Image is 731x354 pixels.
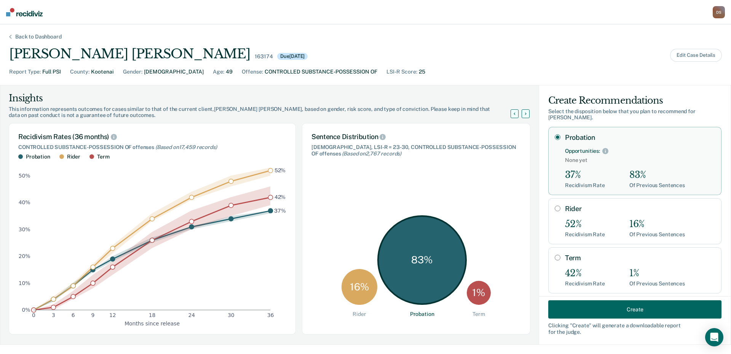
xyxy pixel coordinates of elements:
div: Rider [353,311,366,317]
div: Rider [67,154,80,160]
div: 16 % [342,269,377,305]
div: Select the disposition below that you plan to recommend for [PERSON_NAME] . [548,108,721,121]
text: 6 [72,312,75,318]
text: 50% [19,173,30,179]
text: 0% [22,307,30,313]
text: 3 [52,312,55,318]
text: 30% [19,226,30,232]
text: 36 [267,312,274,318]
div: [DEMOGRAPHIC_DATA], LSI-R = 23-30, CONTROLLED SUBSTANCE-POSSESSION OF offenses [311,144,521,157]
span: (Based on 17,459 records ) [155,144,217,150]
div: 52% [565,219,605,230]
div: 83 % [377,215,467,305]
div: 83% [629,170,685,181]
button: Create [548,300,721,319]
text: 18 [149,312,156,318]
div: Term [472,311,485,317]
div: Offense : [242,68,263,76]
div: 42% [565,268,605,279]
g: x-axis label [124,320,180,326]
div: 25 [419,68,425,76]
div: Of Previous Sentences [629,231,685,238]
div: [PERSON_NAME] [PERSON_NAME] [9,46,250,62]
g: x-axis tick label [32,312,274,318]
div: 37% [565,170,605,181]
div: Recidivism Rate [565,280,605,287]
button: DS [713,6,725,18]
div: 163174 [255,53,273,60]
div: Due [DATE] [277,53,308,60]
text: 37% [274,207,286,213]
div: 1% [629,268,685,279]
div: 1 % [467,281,491,305]
div: CONTROLLED SUBSTANCE-POSSESSION OF offenses [18,144,286,151]
div: LSI-R Score : [386,68,417,76]
text: 42% [275,194,286,200]
div: CONTROLLED SUBSTANCE-POSSESSION OF [265,68,377,76]
div: Open Intercom Messenger [705,328,723,346]
div: Kootenai [91,68,114,76]
div: Of Previous Sentences [629,280,685,287]
div: This information represents outcomes for cases similar to that of the current client, [PERSON_NAM... [9,106,520,119]
div: Back to Dashboard [6,34,71,40]
label: Rider [565,205,715,213]
div: Recidivism Rate [565,231,605,238]
div: Probation [26,154,50,160]
text: 10% [19,280,30,286]
div: Of Previous Sentences [629,182,685,189]
div: Insights [9,92,520,104]
div: Probation [410,311,434,317]
div: D S [713,6,725,18]
img: Recidiviz [6,8,43,16]
div: Create Recommendations [548,95,721,107]
div: Age : [213,68,224,76]
button: Edit Case Details [670,49,722,62]
div: [DEMOGRAPHIC_DATA] [144,68,204,76]
label: Term [565,254,715,262]
text: 30 [228,312,235,318]
div: County : [70,68,89,76]
g: y-axis tick label [19,173,30,313]
text: 20% [19,253,30,259]
text: 9 [91,312,95,318]
text: 12 [109,312,116,318]
g: text [274,167,286,214]
div: Opportunities: [565,148,600,154]
div: Full PSI [42,68,61,76]
div: Term [97,154,109,160]
text: 24 [188,312,195,318]
div: 49 [226,68,233,76]
div: Report Type : [9,68,41,76]
div: Sentence Distribution [311,133,521,141]
text: 0 [32,312,35,318]
div: 16% [629,219,685,230]
span: (Based on 2,767 records ) [342,151,401,157]
div: Recidivism Rates (36 months) [18,133,286,141]
span: None yet [565,157,715,163]
label: Probation [565,133,715,142]
g: area [34,168,270,310]
text: 52% [275,167,286,173]
div: Recidivism Rate [565,182,605,189]
g: dot [32,168,273,312]
text: 40% [19,199,30,205]
text: Months since release [124,320,180,326]
div: Clicking " Create " will generate a downloadable report for the judge. [548,322,721,335]
div: Gender : [123,68,142,76]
